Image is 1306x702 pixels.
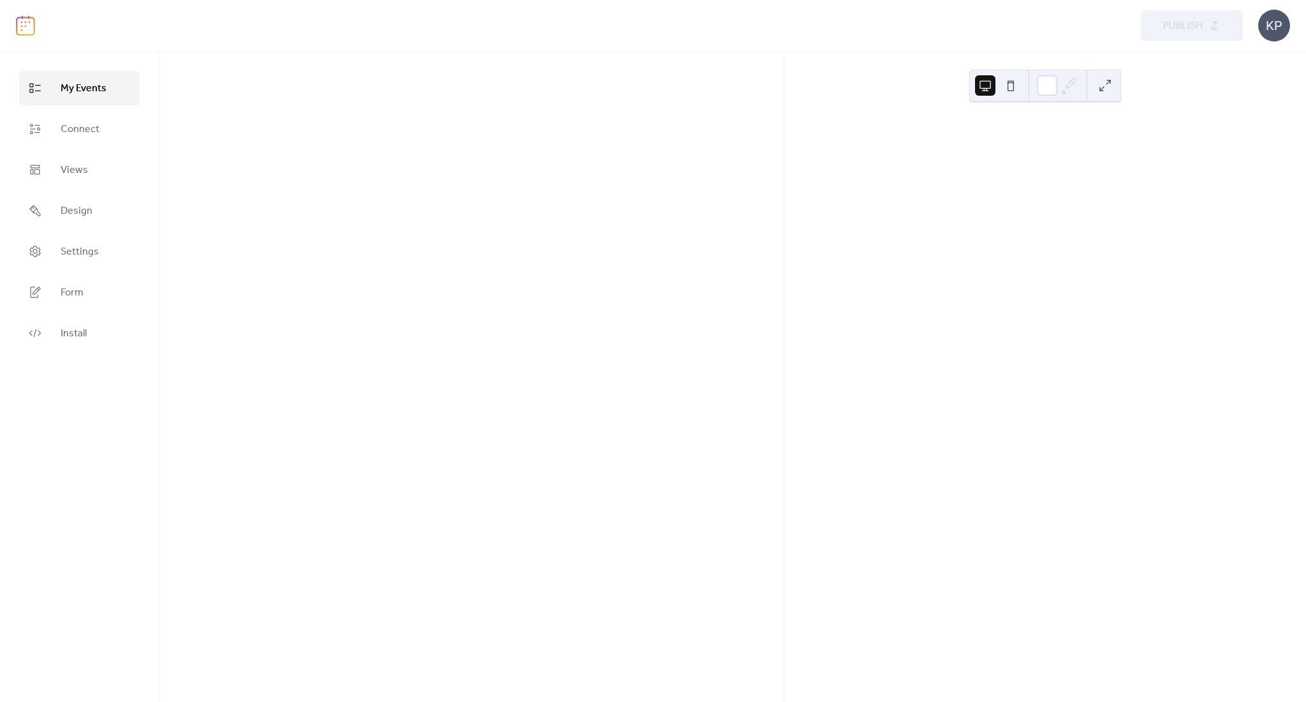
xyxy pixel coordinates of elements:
span: Settings [61,244,99,260]
a: Design [19,193,140,228]
span: Form [61,285,84,301]
a: Connect [19,112,140,146]
span: Install [61,326,87,341]
span: My Events [61,81,106,96]
a: Form [19,275,140,310]
a: My Events [19,71,140,105]
a: Views [19,153,140,187]
span: Connect [61,122,99,137]
a: Settings [19,234,140,269]
span: Design [61,204,92,219]
a: Install [19,316,140,350]
div: KP [1258,10,1290,41]
span: Views [61,163,88,178]
img: logo [16,15,35,36]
